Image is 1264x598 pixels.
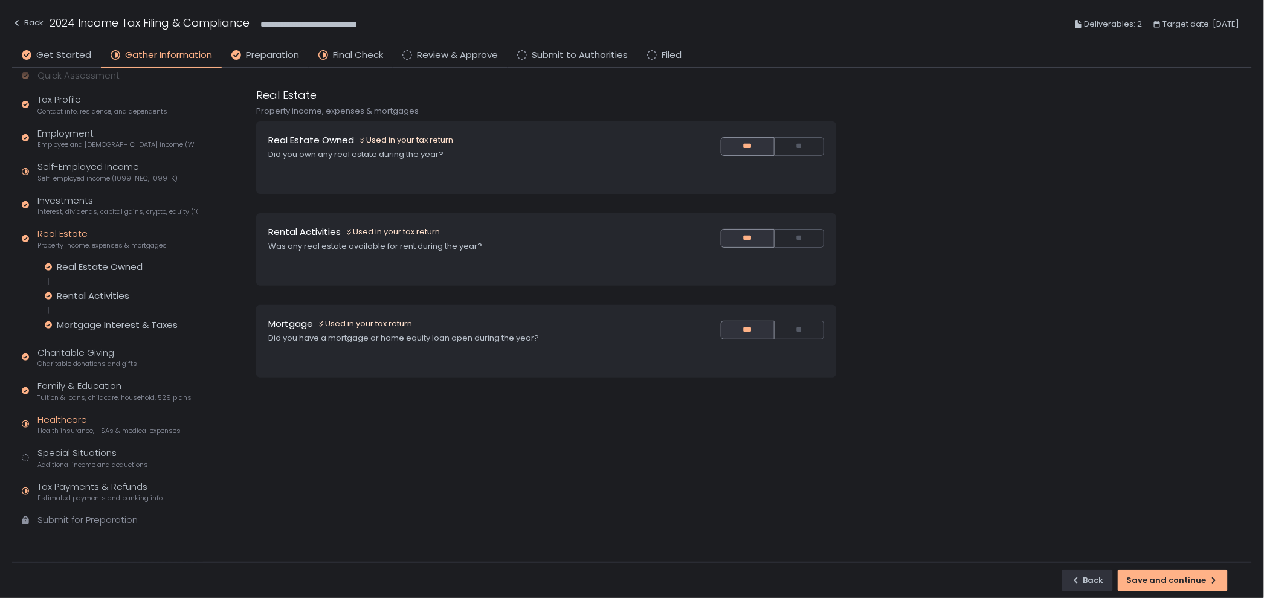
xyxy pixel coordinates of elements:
[125,48,212,62] span: Gather Information
[662,48,682,62] span: Filed
[346,227,440,237] div: Used in your tax return
[268,317,313,331] h1: Mortgage
[37,413,181,436] div: Healthcare
[37,480,163,503] div: Tax Payments & Refunds
[532,48,628,62] span: Submit to Authorities
[268,149,672,160] div: Did you own any real estate during the year?
[1085,17,1143,31] span: Deliverables: 2
[256,106,836,117] div: Property income, expenses & mortgages
[359,135,453,146] div: Used in your tax return
[37,393,192,402] span: Tuition & loans, childcare, household, 529 plans
[268,225,341,239] h1: Rental Activities
[50,14,250,31] h1: 2024 Income Tax Filing & Compliance
[12,14,44,34] button: Back
[37,494,163,503] span: Estimated payments and banking info
[318,318,412,329] div: Used in your tax return
[37,359,137,368] span: Charitable donations and gifts
[1127,575,1219,586] div: Save and continue
[417,48,498,62] span: Review & Approve
[37,194,198,217] div: Investments
[268,133,354,147] h1: Real Estate Owned
[57,319,178,331] div: Mortgage Interest & Taxes
[37,140,198,149] span: Employee and [DEMOGRAPHIC_DATA] income (W-2s)
[37,227,167,250] div: Real Estate
[37,107,167,116] span: Contact info, residence, and dependents
[57,261,143,273] div: Real Estate Owned
[37,513,138,527] div: Submit for Preparation
[12,16,44,30] div: Back
[1071,575,1104,586] div: Back
[37,379,192,402] div: Family & Education
[37,69,120,83] div: Quick Assessment
[268,333,672,344] div: Did you have a mortgage or home equity loan open during the year?
[37,207,198,216] span: Interest, dividends, capital gains, crypto, equity (1099s, K-1s)
[37,127,198,150] div: Employment
[1163,17,1240,31] span: Target date: [DATE]
[246,48,299,62] span: Preparation
[37,460,148,469] span: Additional income and deductions
[37,174,178,183] span: Self-employed income (1099-NEC, 1099-K)
[1118,570,1228,591] button: Save and continue
[333,48,383,62] span: Final Check
[37,93,167,116] div: Tax Profile
[1062,570,1113,591] button: Back
[37,446,148,469] div: Special Situations
[37,241,167,250] span: Property income, expenses & mortgages
[57,290,129,302] div: Rental Activities
[36,48,91,62] span: Get Started
[256,87,317,103] h1: Real Estate
[37,426,181,436] span: Health insurance, HSAs & medical expenses
[37,160,178,183] div: Self-Employed Income
[268,241,672,252] div: Was any real estate available for rent during the year?
[37,346,137,369] div: Charitable Giving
